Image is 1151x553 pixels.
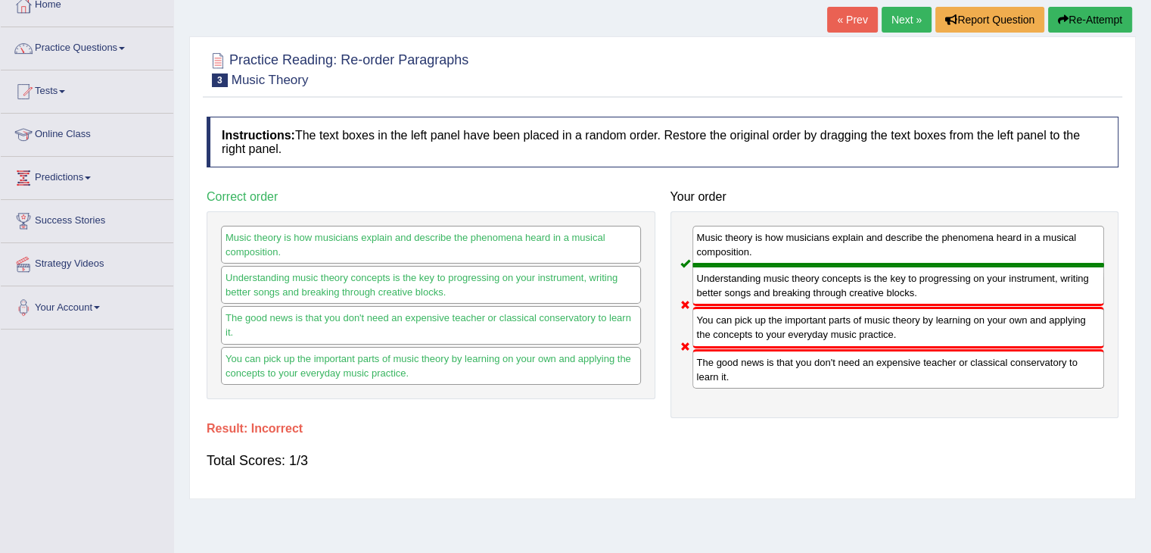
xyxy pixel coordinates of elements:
div: Total Scores: 1/3 [207,442,1118,479]
div: You can pick up the important parts of music theory by learning on your own and applying the conc... [221,347,641,385]
div: The good news is that you don't need an expensive teacher or classical conservatory to learn it. [692,349,1105,389]
a: Practice Questions [1,27,173,65]
div: You can pick up the important parts of music theory by learning on your own and applying the conc... [692,307,1105,348]
a: Success Stories [1,200,173,238]
div: The good news is that you don't need an expensive teacher or classical conservatory to learn it. [221,306,641,344]
a: Online Class [1,114,173,152]
h2: Practice Reading: Re-order Paragraphs [207,49,468,87]
b: Instructions: [222,129,295,142]
a: Predictions [1,157,173,195]
a: Tests [1,70,173,108]
h4: Result: [207,422,1118,436]
a: Next » [882,7,932,33]
a: Your Account [1,286,173,324]
h4: Correct order [207,190,655,204]
div: Understanding music theory concepts is the key to progressing on your instrument, writing better ... [692,265,1105,306]
div: Understanding music theory concepts is the key to progressing on your instrument, writing better ... [221,266,641,304]
div: Music theory is how musicians explain and describe the phenomena heard in a musical composition. [221,226,641,264]
button: Re-Attempt [1048,7,1132,33]
small: Music Theory [232,73,309,87]
a: « Prev [827,7,877,33]
span: 3 [212,73,228,87]
h4: Your order [670,190,1119,204]
button: Report Question [935,7,1044,33]
a: Strategy Videos [1,243,173,281]
div: Music theory is how musicians explain and describe the phenomena heard in a musical composition. [692,226,1105,265]
h4: The text boxes in the left panel have been placed in a random order. Restore the original order b... [207,117,1118,167]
